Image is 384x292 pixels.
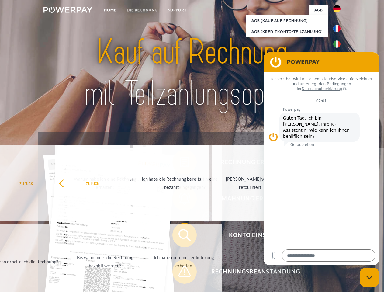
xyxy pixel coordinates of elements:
[333,40,341,48] img: it
[181,259,330,284] span: Rechnungsbeanstandung
[122,5,163,16] a: DIE RECHNUNG
[246,26,328,37] a: AGB (Kreditkonto/Teilzahlung)
[333,25,341,32] img: fr
[163,5,192,16] a: SUPPORT
[43,7,92,13] img: logo-powerpay-white.svg
[137,175,206,191] div: Ich habe die Rechnung bereits bezahlt
[309,5,328,16] a: agb
[264,52,379,265] iframe: Messaging-Fenster
[59,179,127,187] div: zurück
[58,29,326,116] img: title-powerpay_de.svg
[99,5,122,16] a: Home
[71,253,139,270] div: Bis wann muss die Rechnung bezahlt werden?
[172,259,330,284] button: Rechnungsbeanstandung
[333,5,341,12] img: de
[360,268,379,287] iframe: Schaltfläche zum Öffnen des Messaging-Fensters; Konversation läuft
[181,223,330,247] span: Konto einsehen
[216,175,284,191] div: [PERSON_NAME] wurde retourniert
[172,223,330,247] button: Konto einsehen
[246,15,328,26] a: AGB (Kauf auf Rechnung)
[150,253,218,270] div: Ich habe nur eine Teillieferung erhalten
